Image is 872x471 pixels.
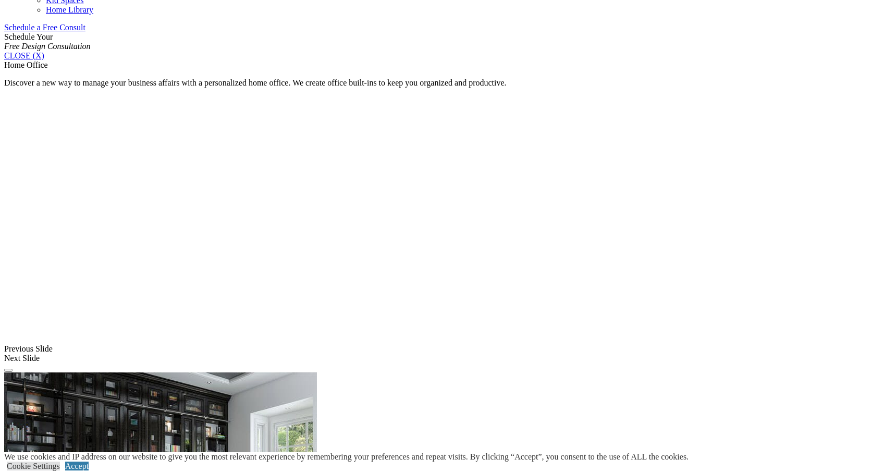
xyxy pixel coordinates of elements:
em: Free Design Consultation [4,42,91,51]
a: Schedule a Free Consult (opens a dropdown menu) [4,23,85,32]
span: Schedule Your [4,32,91,51]
p: Discover a new way to manage your business affairs with a personalized home office. We create off... [4,78,868,88]
span: Home Office [4,61,48,69]
a: CLOSE (X) [4,51,44,60]
div: Previous Slide [4,344,868,354]
a: Home Library [46,5,93,14]
div: Next Slide [4,354,868,363]
a: Cookie Settings [7,462,60,470]
button: Click here to pause slide show [4,369,13,372]
a: Accept [65,462,89,470]
div: We use cookies and IP address on our website to give you the most relevant experience by remember... [4,452,689,462]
